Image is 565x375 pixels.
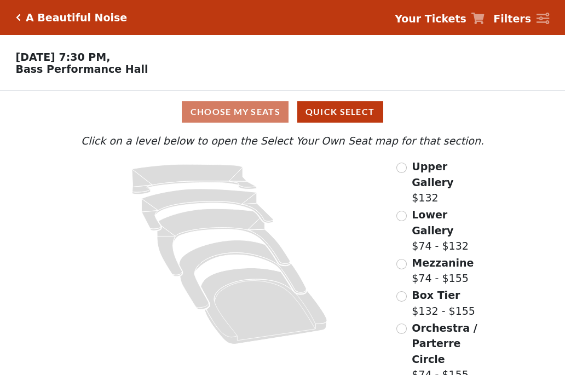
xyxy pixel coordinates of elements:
p: Click on a level below to open the Select Your Own Seat map for that section. [78,133,487,149]
path: Upper Gallery - Seats Available: 163 [132,164,257,194]
span: Lower Gallery [412,209,453,236]
label: $74 - $155 [412,255,474,286]
a: Your Tickets [395,11,485,27]
button: Quick Select [297,101,383,123]
h5: A Beautiful Noise [26,11,127,24]
label: $74 - $132 [412,207,487,254]
span: Box Tier [412,289,460,301]
a: Click here to go back to filters [16,14,21,21]
path: Orchestra / Parterre Circle - Seats Available: 53 [201,268,327,344]
span: Orchestra / Parterre Circle [412,322,477,365]
strong: Your Tickets [395,13,466,25]
span: Mezzanine [412,257,474,269]
span: Upper Gallery [412,160,453,188]
label: $132 - $155 [412,287,475,319]
strong: Filters [493,13,531,25]
label: $132 [412,159,487,206]
path: Lower Gallery - Seats Available: 146 [142,189,274,230]
a: Filters [493,11,549,27]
